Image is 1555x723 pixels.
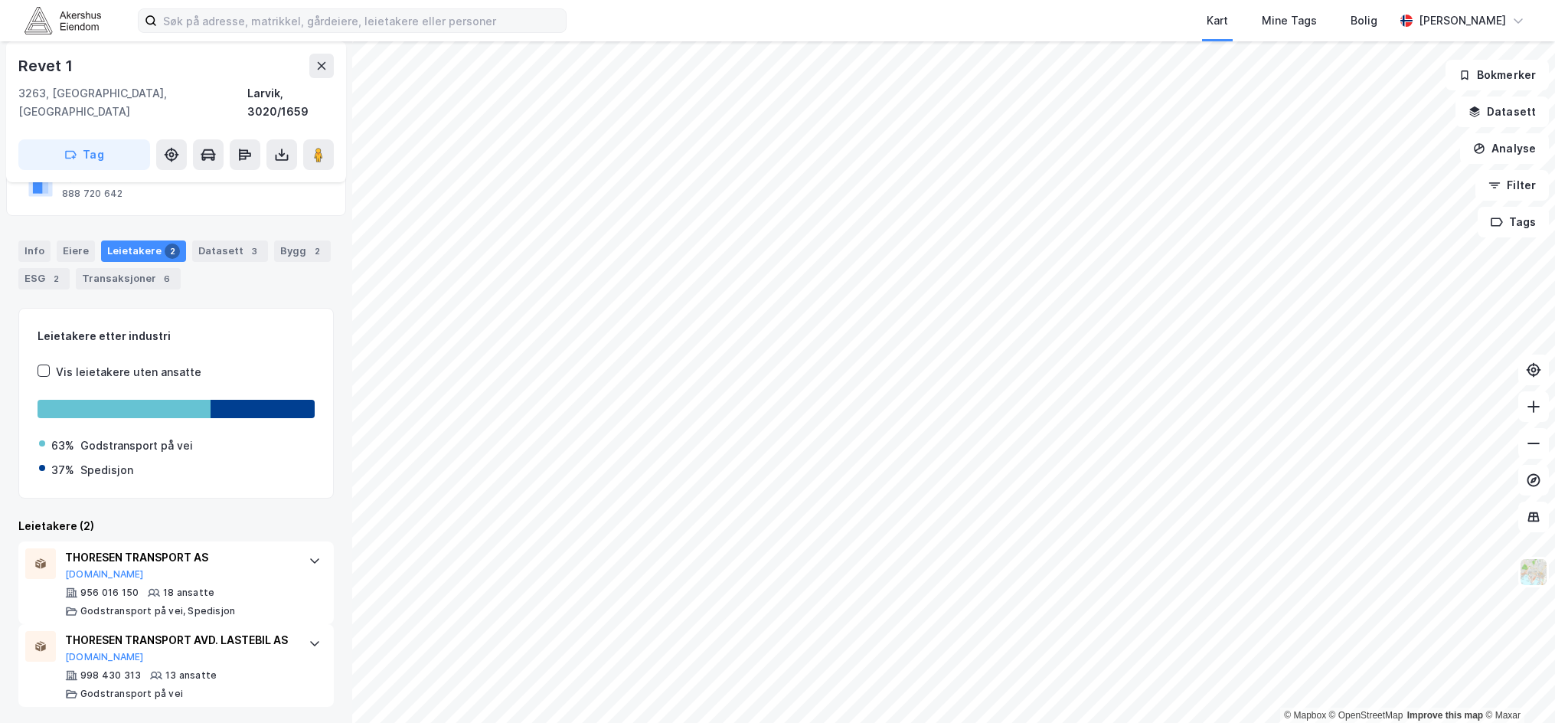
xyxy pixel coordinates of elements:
[25,7,101,34] img: akershus-eiendom-logo.9091f326c980b4bce74ccdd9f866810c.svg
[80,688,183,700] div: Godstransport på vei
[65,548,293,567] div: THORESEN TRANSPORT AS
[101,240,186,262] div: Leietakere
[1446,60,1549,90] button: Bokmerker
[80,669,141,682] div: 998 430 313
[80,437,193,455] div: Godstransport på vei
[1519,558,1548,587] img: Z
[1329,710,1403,721] a: OpenStreetMap
[65,651,144,663] button: [DOMAIN_NAME]
[38,327,315,345] div: Leietakere etter industri
[1262,11,1317,30] div: Mine Tags
[51,461,74,479] div: 37%
[80,461,133,479] div: Spedisjon
[192,240,268,262] div: Datasett
[18,240,51,262] div: Info
[165,669,217,682] div: 13 ansatte
[1478,649,1555,723] iframe: Chat Widget
[1407,710,1483,721] a: Improve this map
[1284,710,1326,721] a: Mapbox
[1478,207,1549,237] button: Tags
[65,568,144,581] button: [DOMAIN_NAME]
[1460,133,1549,164] button: Analyse
[309,244,325,259] div: 2
[1207,11,1228,30] div: Kart
[1419,11,1506,30] div: [PERSON_NAME]
[76,268,181,290] div: Transaksjoner
[1478,649,1555,723] div: Kontrollprogram for chat
[18,54,76,78] div: Revet 1
[57,240,95,262] div: Eiere
[247,84,334,121] div: Larvik, 3020/1659
[274,240,331,262] div: Bygg
[18,139,150,170] button: Tag
[247,244,262,259] div: 3
[157,9,566,32] input: Søk på adresse, matrikkel, gårdeiere, leietakere eller personer
[159,271,175,286] div: 6
[1351,11,1377,30] div: Bolig
[1455,97,1549,127] button: Datasett
[62,188,123,200] div: 888 720 642
[18,84,247,121] div: 3263, [GEOGRAPHIC_DATA], [GEOGRAPHIC_DATA]
[80,587,139,599] div: 956 016 150
[80,605,235,617] div: Godstransport på vei, Spedisjon
[51,437,74,455] div: 63%
[1475,170,1549,201] button: Filter
[48,271,64,286] div: 2
[163,587,214,599] div: 18 ansatte
[56,363,201,381] div: Vis leietakere uten ansatte
[165,244,180,259] div: 2
[18,268,70,290] div: ESG
[65,631,293,649] div: THORESEN TRANSPORT AVD. LASTEBIL AS
[18,517,334,535] div: Leietakere (2)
